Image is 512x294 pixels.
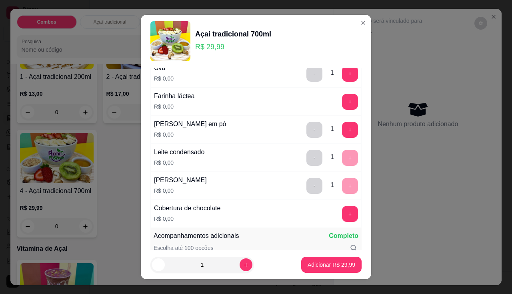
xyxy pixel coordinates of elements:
div: Açai tradicional 700ml [195,28,271,40]
button: Adicionar R$ 29,99 [301,257,362,273]
button: delete [306,178,322,194]
div: [PERSON_NAME] [154,175,207,185]
button: add [342,94,358,110]
p: Escolha até 100 opções [154,244,213,253]
div: 1 [330,152,334,162]
div: Cobertura de chocolate [154,203,220,213]
div: 1 [330,68,334,78]
div: Uva [154,63,174,73]
button: decrease-product-quantity [152,258,165,271]
button: delete [306,150,322,166]
p: Adicionar R$ 29,99 [308,261,355,269]
p: R$ 0,00 [154,159,204,167]
p: Acompanhamentos adicionais [154,231,239,241]
p: R$ 0,00 [154,215,220,223]
p: R$ 0,00 [154,131,226,139]
button: delete [306,122,322,138]
div: 1 [330,124,334,134]
div: 1 [330,180,334,190]
p: R$ 0,00 [154,75,174,83]
div: [PERSON_NAME] em pó [154,119,226,129]
button: delete [306,66,322,82]
button: increase-product-quantity [240,258,252,271]
p: R$ 0,00 [154,187,207,195]
button: add [342,206,358,222]
button: add [342,66,358,82]
button: add [342,122,358,138]
img: product-image [150,21,190,61]
div: Farinha láctea [154,91,194,101]
p: R$ 29,99 [195,41,271,52]
p: R$ 0,00 [154,103,194,111]
p: Completo [329,231,358,241]
div: Leite condensado [154,147,204,157]
button: Close [357,16,370,29]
